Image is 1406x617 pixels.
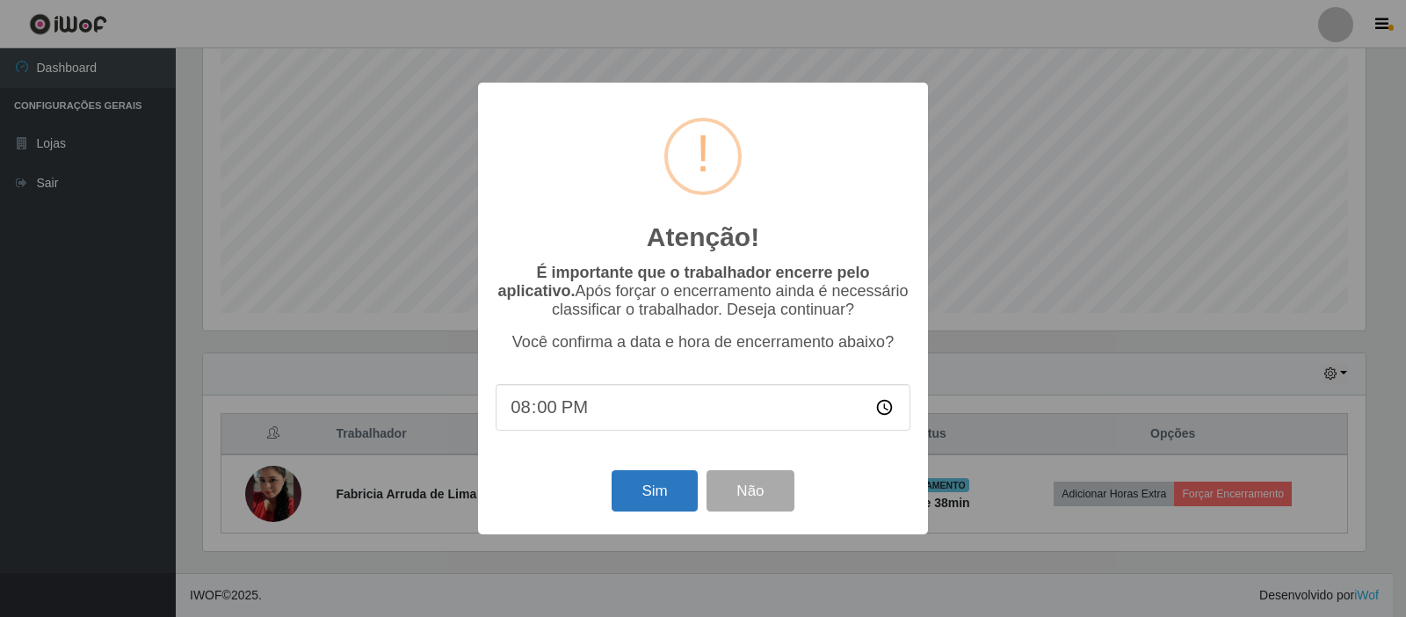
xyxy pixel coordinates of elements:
[707,470,794,512] button: Não
[647,221,759,253] h2: Atenção!
[612,470,697,512] button: Sim
[497,264,869,300] b: É importante que o trabalhador encerre pelo aplicativo.
[496,333,910,352] p: Você confirma a data e hora de encerramento abaixo?
[496,264,910,319] p: Após forçar o encerramento ainda é necessário classificar o trabalhador. Deseja continuar?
